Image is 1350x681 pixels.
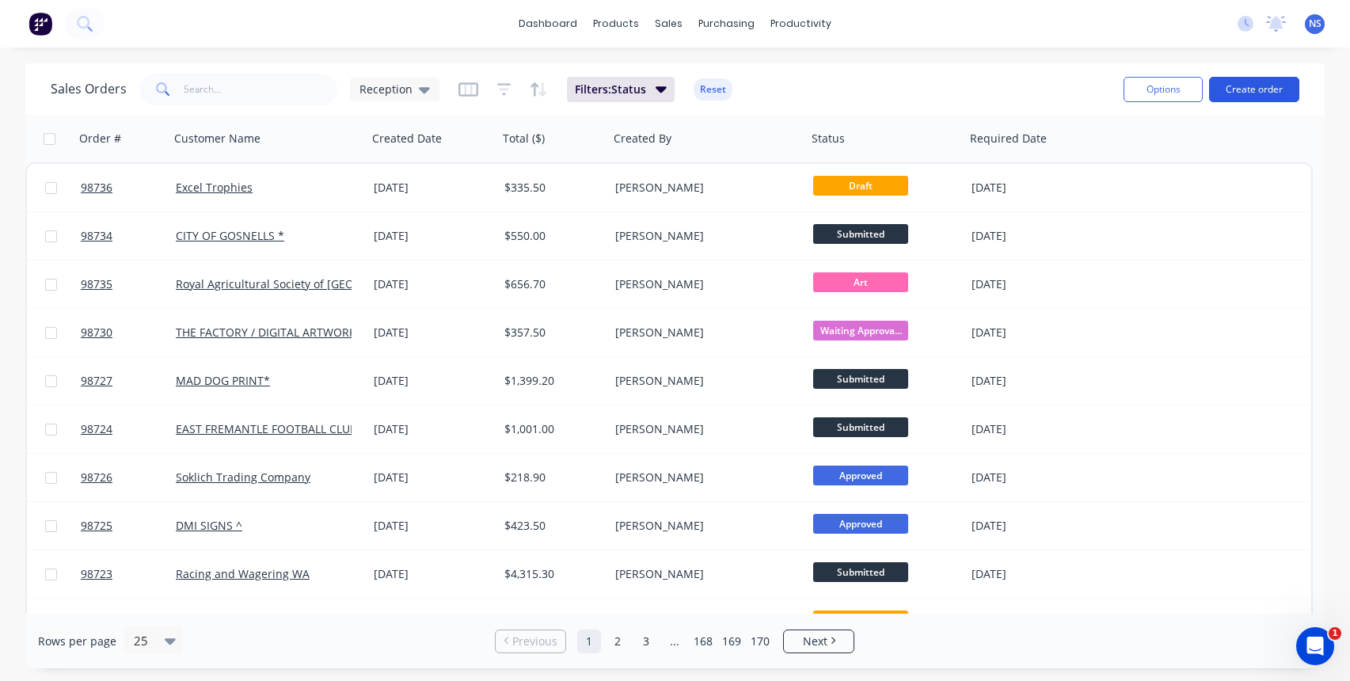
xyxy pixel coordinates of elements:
a: CITY OF GOSNELLS * [176,228,284,243]
iframe: Intercom live chat [1296,627,1334,665]
div: Status [812,131,845,146]
h1: Sales Orders [51,82,127,97]
button: Options [1124,77,1203,102]
a: 98730 [81,309,176,356]
div: $550.00 [504,228,598,244]
span: Previous [512,633,557,649]
div: $423.50 [504,518,598,534]
span: Draft [813,176,908,196]
div: $218.90 [504,470,598,485]
a: 98734 [81,212,176,260]
div: [DATE] [374,421,492,437]
div: Order # [79,131,121,146]
div: [PERSON_NAME] [615,470,791,485]
button: Create order [1209,77,1299,102]
div: [DATE] [374,228,492,244]
span: 98724 [81,421,112,437]
div: [PERSON_NAME] [615,421,791,437]
div: sales [647,12,690,36]
span: NS [1309,17,1321,31]
div: [PERSON_NAME] [615,518,791,534]
a: Page 168 [691,630,715,653]
div: [DATE] [972,325,1097,340]
span: Next [803,633,827,649]
div: [PERSON_NAME] [615,276,791,292]
input: Search... [184,74,338,105]
span: Submitted [813,562,908,582]
div: [DATE] [972,276,1097,292]
div: $335.50 [504,180,598,196]
div: [DATE] [374,470,492,485]
div: [PERSON_NAME] [615,566,791,582]
span: 98725 [81,518,112,534]
a: MAD DOG PRINT* [176,373,270,388]
span: Approved [813,466,908,485]
div: Total ($) [503,131,545,146]
a: Royal Agricultural Society of [GEOGRAPHIC_DATA] [176,276,436,291]
a: Racing and Wagering WA [176,566,310,581]
div: [PERSON_NAME] [615,228,791,244]
button: Reset [694,78,732,101]
a: Page 169 [720,630,743,653]
div: [DATE] [374,373,492,389]
div: [DATE] [972,228,1097,244]
a: 98735 [81,261,176,308]
div: productivity [762,12,839,36]
span: Submitted [813,417,908,437]
div: Created Date [372,131,442,146]
span: Submitted [813,224,908,244]
a: 98731 [81,599,176,646]
a: THE FACTORY / DIGITAL ARTWORKS ^ [176,325,372,340]
div: $1,001.00 [504,421,598,437]
div: [DATE] [972,566,1097,582]
div: products [585,12,647,36]
div: [DATE] [972,518,1097,534]
div: Required Date [970,131,1047,146]
a: Jump forward [663,630,686,653]
a: Page 1 is your current page [577,630,601,653]
span: 98736 [81,180,112,196]
div: Customer Name [174,131,260,146]
a: Page 3 [634,630,658,653]
span: Art [813,272,908,292]
span: 98735 [81,276,112,292]
a: Soklich Trading Company [176,470,310,485]
span: Rows per page [38,633,116,649]
span: Filters: Status [575,82,646,97]
span: Reception [359,81,413,97]
div: $4,315.30 [504,566,598,582]
a: 98726 [81,454,176,501]
span: 98723 [81,566,112,582]
div: [DATE] [972,421,1097,437]
span: 98734 [81,228,112,244]
span: Draft [813,611,908,630]
span: 98727 [81,373,112,389]
img: Factory [29,12,52,36]
div: [PERSON_NAME] [615,325,791,340]
a: Previous page [496,633,565,649]
span: Waiting Approva... [813,321,908,340]
button: Filters:Status [567,77,675,102]
a: Next page [784,633,854,649]
div: [DATE] [374,276,492,292]
span: 98730 [81,325,112,340]
ul: Pagination [489,630,861,653]
span: Approved [813,514,908,534]
div: [DATE] [374,325,492,340]
div: [PERSON_NAME] [615,373,791,389]
span: Submitted [813,369,908,389]
a: Page 170 [748,630,772,653]
div: [DATE] [374,566,492,582]
span: 1 [1329,627,1341,640]
a: 98723 [81,550,176,598]
div: [DATE] [374,180,492,196]
div: [DATE] [374,518,492,534]
a: EAST FREMANTLE FOOTBALL CLUB* [176,421,363,436]
div: $1,399.20 [504,373,598,389]
div: [DATE] [972,470,1097,485]
a: Excel Trophies [176,180,253,195]
a: 98725 [81,502,176,550]
div: Created By [614,131,671,146]
div: [DATE] [972,180,1097,196]
div: $357.50 [504,325,598,340]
